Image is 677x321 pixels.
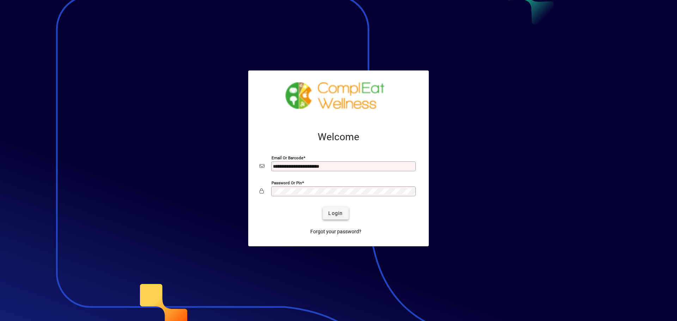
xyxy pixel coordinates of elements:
h2: Welcome [260,131,417,143]
a: Forgot your password? [307,225,364,238]
mat-label: Email or Barcode [272,155,303,160]
button: Login [323,207,348,220]
mat-label: Password or Pin [272,180,302,185]
span: Forgot your password? [310,228,361,235]
span: Login [328,210,343,217]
